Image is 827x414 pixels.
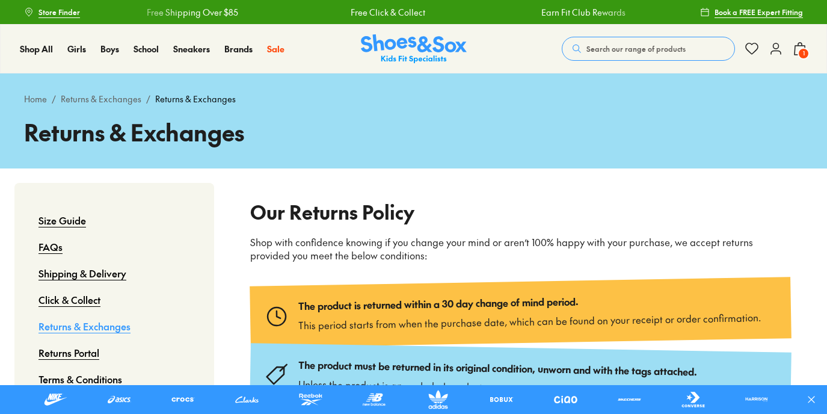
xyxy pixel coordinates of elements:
[24,1,80,23] a: Store Finder
[38,7,80,17] span: Store Finder
[265,304,289,329] img: Type_clock.svg
[134,43,159,55] a: School
[345,6,419,19] a: Free Click & Collect
[141,6,232,19] a: Free Shipping Over $85
[38,260,126,286] a: Shipping & Delivery
[298,310,761,332] p: This period starts from when the purchase date, which can be found on your receipt or order confi...
[715,7,803,17] span: Book a FREE Expert Fitting
[562,37,735,61] button: Search our range of products
[535,6,619,19] a: Earn Fit Club Rewards
[250,236,791,262] p: Shop with confidence knowing if you change your mind or aren’t 100% happy with your purchase, we ...
[298,376,697,398] p: Unless the product is an excluded product.
[24,93,803,105] div: / /
[298,358,697,378] p: The product must be returned in its original condition, unworn and with the tags attached.
[24,115,803,149] h1: Returns & Exchanges
[265,362,289,386] img: Type_tag.svg
[155,93,236,105] span: Returns & Exchanges
[38,233,63,260] a: FAQs
[38,339,99,366] a: Returns Portal
[20,43,53,55] a: Shop All
[700,1,803,23] a: Book a FREE Expert Fitting
[61,93,141,105] a: Returns & Exchanges
[38,207,86,233] a: Size Guide
[38,286,100,313] a: Click & Collect
[38,366,122,392] a: Terms & Conditions
[267,43,284,55] a: Sale
[38,313,131,339] a: Returns & Exchanges
[298,292,761,313] p: The product is returned within a 30 day change of mind period.
[173,43,210,55] a: Sneakers
[250,197,791,226] h2: Our Returns Policy
[100,43,119,55] a: Boys
[24,93,47,105] a: Home
[361,34,467,64] a: Shoes & Sox
[586,43,686,54] span: Search our range of products
[361,34,467,64] img: SNS_Logo_Responsive.svg
[224,43,253,55] a: Brands
[798,48,810,60] span: 1
[67,43,86,55] a: Girls
[793,36,807,62] button: 1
